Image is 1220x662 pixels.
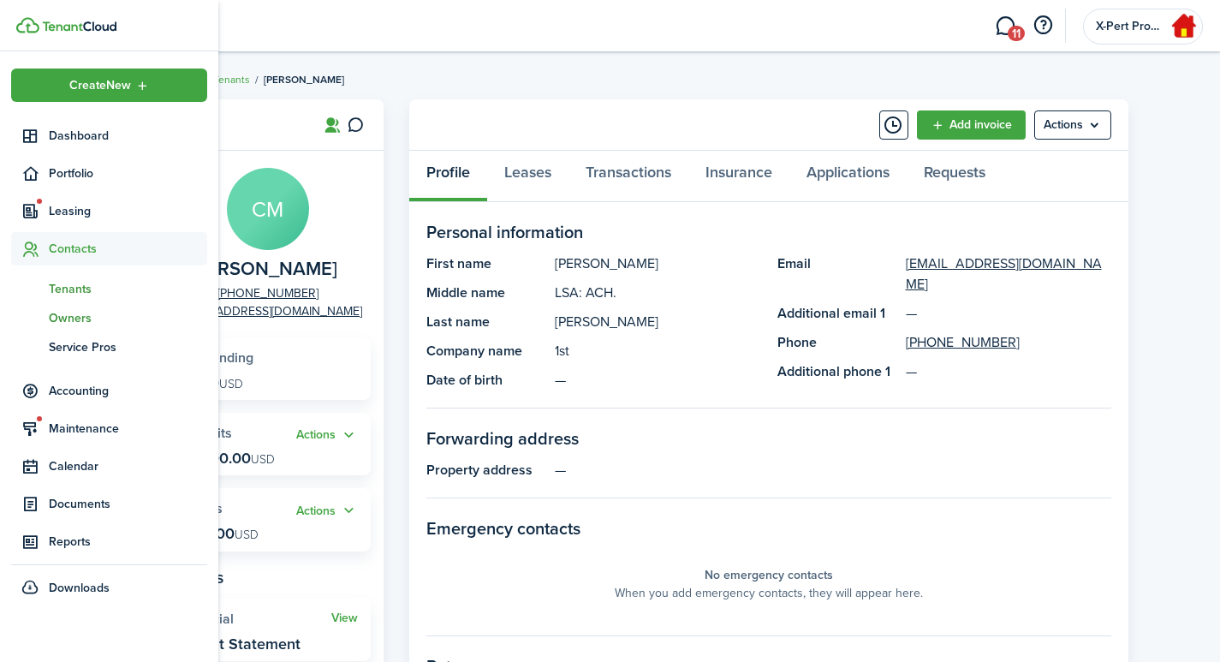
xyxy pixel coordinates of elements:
[49,495,207,513] span: Documents
[555,370,760,391] panel-main-description: —
[426,460,546,480] panel-main-title: Property address
[296,501,358,521] button: Actions
[227,168,309,250] avatar-text: CM
[49,240,207,258] span: Contacts
[49,338,207,356] span: Service Pros
[213,72,250,87] a: Tenants
[42,21,116,32] img: TenantCloud
[11,303,207,332] a: Owners
[777,361,897,382] panel-main-title: Additional phone 1
[49,382,207,400] span: Accounting
[11,119,207,152] a: Dashboard
[49,202,207,220] span: Leasing
[296,426,358,445] button: Open menu
[487,151,568,202] a: Leases
[174,302,362,320] a: [EMAIL_ADDRESS][DOMAIN_NAME]
[555,283,760,303] panel-main-description: LSA: ACH.
[1171,13,1199,40] img: X-Pert Property Services
[217,284,318,302] a: [PHONE_NUMBER]
[426,219,1111,245] panel-main-section-title: Personal information
[235,526,259,544] span: USD
[1034,110,1111,140] button: Open menu
[49,280,207,298] span: Tenants
[49,457,207,475] span: Calendar
[49,420,207,438] span: Maintenance
[296,426,358,445] button: Actions
[49,579,110,597] span: Downloads
[11,525,207,558] a: Reports
[11,332,207,361] a: Service Pros
[1008,26,1025,41] span: 11
[426,426,1111,451] panel-main-section-title: Forwarding address
[789,151,907,202] a: Applications
[705,566,833,584] panel-main-placeholder-title: No emergency contacts
[879,110,908,140] button: Timeline
[777,332,897,353] panel-main-title: Phone
[426,283,546,303] panel-main-title: Middle name
[178,611,331,627] widget-stats-title: Financial
[1028,11,1057,40] button: Open resource center
[296,501,358,521] button: Open menu
[49,309,207,327] span: Owners
[11,69,207,102] button: Open menu
[16,17,39,33] img: TenantCloud
[615,584,923,602] panel-main-placeholder-description: When you add emergency contacts, they will appear here.
[264,72,344,87] span: [PERSON_NAME]
[1034,110,1111,140] menu-btn: Actions
[190,259,337,280] span: Carl-Henry Mondesir
[219,375,243,393] span: USD
[69,80,131,92] span: Create New
[49,164,207,182] span: Portfolio
[777,253,897,295] panel-main-title: Email
[555,341,760,361] panel-main-description: 1st
[251,450,275,468] span: USD
[907,151,1003,202] a: Requests
[906,253,1111,295] a: [EMAIL_ADDRESS][DOMAIN_NAME]
[555,460,1111,480] panel-main-description: —
[777,303,897,324] panel-main-title: Additional email 1
[178,450,275,467] p: $2,900.00
[165,564,371,590] panel-main-subtitle: Reports
[49,533,207,551] span: Reports
[165,115,302,134] panel-main-title: Tenant
[426,516,1111,541] panel-main-section-title: Emergency contacts
[178,635,301,653] widget-stats-description: Tenant Statement
[555,253,760,274] panel-main-description: [PERSON_NAME]
[989,4,1021,48] a: Messaging
[11,274,207,303] a: Tenants
[49,127,207,145] span: Dashboard
[426,312,546,332] panel-main-title: Last name
[555,312,760,332] panel-main-description: [PERSON_NAME]
[426,370,546,391] panel-main-title: Date of birth
[1096,21,1164,33] span: X-Pert Property Services
[917,110,1026,140] a: Add invoice
[568,151,688,202] a: Transactions
[426,253,546,274] panel-main-title: First name
[688,151,789,202] a: Insurance
[331,611,358,625] a: View
[906,332,1020,353] a: [PHONE_NUMBER]
[426,341,546,361] panel-main-title: Company name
